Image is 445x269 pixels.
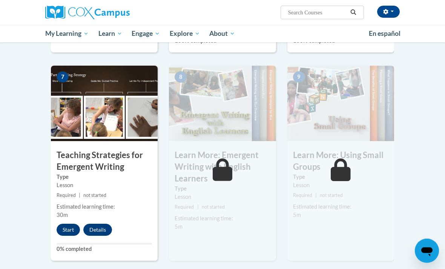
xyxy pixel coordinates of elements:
[175,215,270,223] div: Estimated learning time:
[170,29,200,38] span: Explore
[287,66,394,141] img: Course Image
[369,29,400,37] span: En español
[45,6,156,19] a: Cox Campus
[348,8,359,17] button: Search
[377,6,400,18] button: Account Settings
[45,29,89,38] span: My Learning
[293,193,312,198] span: Required
[132,29,160,38] span: Engage
[293,173,388,181] label: Type
[94,25,127,42] a: Learn
[175,204,194,210] span: Required
[364,26,405,42] a: En español
[98,29,122,38] span: Learn
[127,25,165,42] a: Engage
[293,203,388,211] div: Estimated learning time:
[83,224,112,236] button: Details
[165,25,205,42] a: Explore
[209,29,235,38] span: About
[79,193,80,198] span: |
[57,203,152,211] div: Estimated learning time:
[287,150,394,173] h3: Learn More: Using Small Groups
[40,25,94,42] a: My Learning
[293,181,388,190] div: Lesson
[293,212,301,218] span: 5m
[57,193,76,198] span: Required
[57,224,80,236] button: Start
[205,25,240,42] a: About
[315,193,317,198] span: |
[40,25,405,42] div: Main menu
[57,245,152,254] label: 0% completed
[169,66,276,141] img: Course Image
[287,8,348,17] input: Search Courses
[57,173,152,181] label: Type
[175,72,187,83] span: 8
[175,193,270,201] div: Lesson
[57,181,152,190] div: Lesson
[175,224,183,230] span: 5m
[45,6,130,19] img: Cox Campus
[320,193,343,198] span: not started
[175,185,270,193] label: Type
[169,150,276,184] h3: Learn More: Emergent Writing with English Learners
[415,239,439,263] iframe: Button to launch messaging window
[197,204,199,210] span: |
[57,212,68,218] span: 30m
[293,72,305,83] span: 9
[202,204,225,210] span: not started
[51,150,158,173] h3: Teaching Strategies for Emergent Writing
[51,66,158,141] img: Course Image
[83,193,106,198] span: not started
[57,72,69,83] span: 7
